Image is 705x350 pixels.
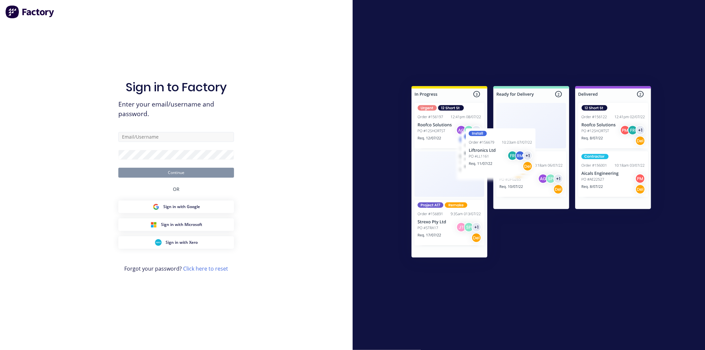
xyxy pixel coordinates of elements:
span: Sign in with Google [163,204,200,210]
span: Sign in with Xero [166,240,198,245]
span: Sign in with Microsoft [161,222,202,228]
img: Sign in [397,73,666,273]
div: OR [173,178,179,200]
button: Microsoft Sign inSign in with Microsoft [118,218,234,231]
img: Microsoft Sign in [150,221,157,228]
button: Continue [118,168,234,178]
img: Xero Sign in [155,239,162,246]
a: Click here to reset [183,265,228,272]
img: Google Sign in [153,203,159,210]
span: Enter your email/username and password. [118,100,234,119]
span: Forgot your password? [124,265,228,273]
input: Email/Username [118,132,234,142]
h1: Sign in to Factory [126,80,227,94]
button: Xero Sign inSign in with Xero [118,236,234,249]
img: Factory [5,5,55,19]
button: Google Sign inSign in with Google [118,200,234,213]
